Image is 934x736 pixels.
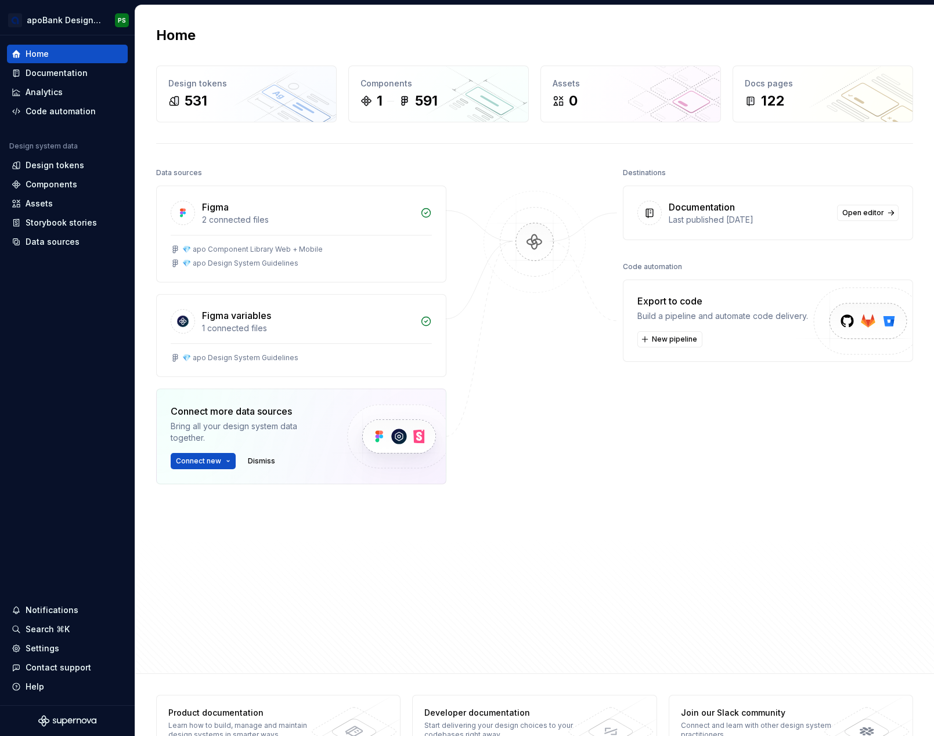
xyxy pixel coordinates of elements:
div: Assets [553,78,709,89]
div: Components [360,78,517,89]
div: PS [118,16,126,25]
div: Code automation [26,106,96,117]
a: Data sources [7,233,128,251]
a: Open editor [837,205,899,221]
div: 1 connected files [202,322,413,334]
div: Contact support [26,662,91,673]
div: 1 [377,92,383,110]
button: apoBank DesignsystemPS [2,8,132,32]
a: Assets [7,194,128,213]
div: Code automation [623,259,682,275]
a: Components [7,175,128,194]
div: Documentation [669,200,735,214]
a: Documentation [7,64,128,82]
div: apoBank Designsystem [27,14,101,26]
div: Search ⌘K [26,623,70,635]
div: Design tokens [26,159,84,171]
div: Design system data [9,142,78,151]
a: Design tokens531 [156,66,337,122]
div: Components [26,179,77,190]
div: Assets [26,198,53,209]
img: e2a5b078-0b6a-41b7-8989-d7f554be194d.png [8,13,22,27]
div: Data sources [156,165,202,181]
div: Settings [26,643,59,654]
div: Developer documentation [424,707,583,719]
div: Figma variables [202,309,271,322]
div: 💎 apo Design System Guidelines [182,353,298,362]
h2: Home [156,26,196,45]
div: 0 [569,92,578,110]
div: Join our Slack community [681,707,840,719]
div: 122 [761,92,784,110]
a: Home [7,45,128,63]
span: Dismiss [248,456,275,466]
div: Design tokens [168,78,324,89]
a: Storybook stories [7,213,128,232]
div: 531 [185,92,207,110]
a: Figma2 connected files💎 apo Component Library Web + Mobile💎 apo Design System Guidelines [156,186,446,282]
span: Open editor [842,208,884,217]
a: Design tokens [7,156,128,175]
span: New pipeline [652,335,697,344]
div: Bring all your design system data together. [171,420,327,444]
div: Export to code [637,294,808,308]
svg: Supernova Logo [38,715,96,727]
div: Figma [202,200,229,214]
div: Connect more data sources [171,404,327,418]
a: Analytics [7,83,128,101]
div: Help [26,681,44,693]
div: Destinations [623,165,666,181]
a: Docs pages122 [733,66,913,122]
div: Data sources [26,236,80,248]
div: Docs pages [745,78,901,89]
div: Documentation [26,67,88,79]
button: Dismiss [243,453,280,469]
button: Connect new [171,453,236,469]
a: Components1591 [348,66,529,122]
div: Notifications [26,604,78,616]
button: Notifications [7,601,128,619]
div: 💎 apo Design System Guidelines [182,259,298,268]
a: Settings [7,639,128,658]
div: Analytics [26,86,63,98]
button: New pipeline [637,331,702,347]
span: Connect new [176,456,221,466]
div: Storybook stories [26,217,97,229]
button: Search ⌘K [7,620,128,639]
div: Build a pipeline and automate code delivery. [637,310,808,322]
div: Last published [DATE] [669,214,830,226]
button: Help [7,677,128,696]
div: 2 connected files [202,214,413,226]
a: Code automation [7,102,128,121]
div: 💎 apo Component Library Web + Mobile [182,245,323,254]
div: 591 [415,92,438,110]
div: Product documentation [168,707,327,719]
a: Assets0 [540,66,721,122]
div: Home [26,48,49,60]
button: Contact support [7,658,128,677]
a: Figma variables1 connected files💎 apo Design System Guidelines [156,294,446,377]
